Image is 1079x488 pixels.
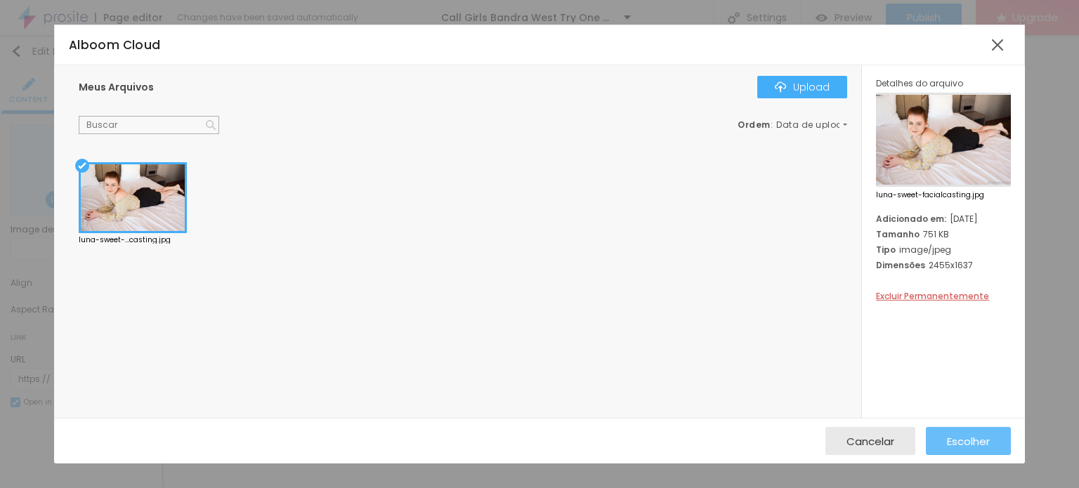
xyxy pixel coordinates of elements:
span: Excluir Permanentemente [876,290,989,302]
span: Ordem [738,119,771,131]
input: Buscar [79,116,219,134]
div: [DATE] [876,213,1011,225]
div: 751 KB [876,228,1011,240]
span: Detalhes do arquivo [876,77,963,89]
span: luna-sweet-facialcasting.jpg [876,192,1011,199]
span: Cancelar [846,435,894,447]
span: Escolher [947,435,990,447]
button: Escolher [926,427,1011,455]
span: Alboom Cloud [69,37,161,53]
div: luna-sweet-...casting.jpg [79,237,187,244]
span: Tipo [876,244,896,256]
div: 2455x1637 [876,259,1011,271]
div: image/jpeg [876,244,1011,256]
span: Dimensões [876,259,925,271]
span: Meus Arquivos [79,80,154,94]
span: Tamanho [876,228,920,240]
div: : [738,121,847,129]
img: Icone [206,120,216,130]
span: Data de upload [776,121,849,129]
button: Cancelar [825,427,915,455]
span: Adicionado em: [876,213,946,225]
img: Icone [775,81,786,93]
button: IconeUpload [757,76,847,98]
div: Upload [775,81,830,93]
